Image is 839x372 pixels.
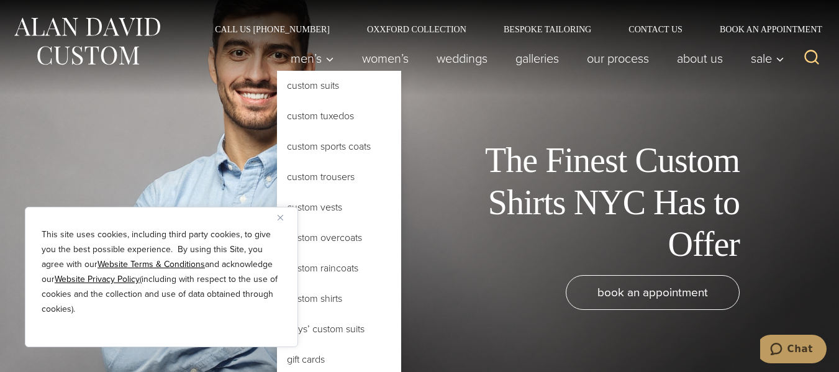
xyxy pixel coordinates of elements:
img: Alan David Custom [12,14,161,69]
a: About Us [663,46,737,71]
nav: Secondary Navigation [196,25,827,34]
a: Oxxford Collection [348,25,485,34]
a: Boys’ Custom Suits [277,314,401,344]
iframe: Opens a widget where you can chat to one of our agents [760,335,827,366]
a: Contact Us [610,25,701,34]
a: Book an Appointment [701,25,827,34]
a: Custom Overcoats [277,223,401,253]
p: This site uses cookies, including third party cookies, to give you the best possible experience. ... [42,227,281,317]
a: Custom Vests [277,193,401,222]
a: Galleries [502,46,573,71]
button: Child menu of Men’s [277,46,348,71]
button: Sale sub menu toggle [737,46,791,71]
a: book an appointment [566,275,740,310]
a: Custom Shirts [277,284,401,314]
a: weddings [423,46,502,71]
a: Custom Suits [277,71,401,101]
a: Custom Sports Coats [277,132,401,161]
a: Call Us [PHONE_NUMBER] [196,25,348,34]
button: View Search Form [797,43,827,73]
span: book an appointment [597,283,708,301]
a: Custom Tuxedos [277,101,401,131]
a: Bespoke Tailoring [485,25,610,34]
a: Women’s [348,46,423,71]
h1: The Finest Custom Shirts NYC Has to Offer [460,140,740,265]
a: Custom Raincoats [277,253,401,283]
img: Close [278,215,283,220]
a: Website Terms & Conditions [98,258,205,271]
button: Close [278,210,293,225]
a: Website Privacy Policy [55,273,140,286]
a: Custom Trousers [277,162,401,192]
a: Our Process [573,46,663,71]
nav: Primary Navigation [277,46,791,71]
